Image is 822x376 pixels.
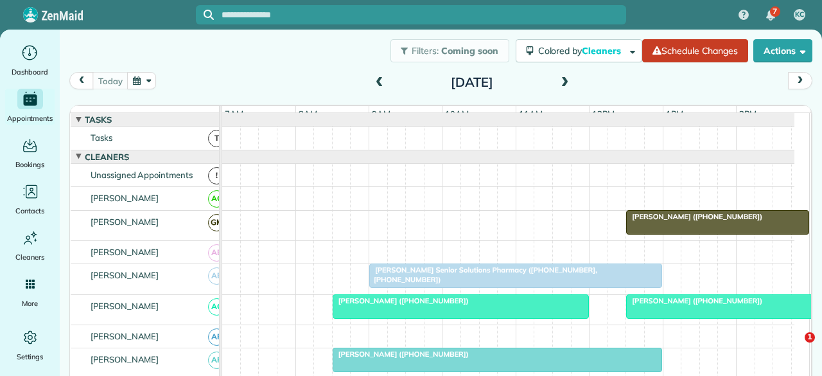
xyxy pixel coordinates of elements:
span: ! [208,167,225,184]
span: [PERSON_NAME] ([PHONE_NUMBER]) [625,296,763,305]
a: Bookings [5,135,55,171]
span: More [22,297,38,310]
button: Focus search [196,10,214,20]
span: AB [208,244,225,262]
button: prev [69,72,94,89]
span: Bookings [15,158,45,171]
span: [PERSON_NAME] [88,193,162,203]
span: [PERSON_NAME] ([PHONE_NUMBER]) [332,350,469,359]
span: Cleaners [15,251,44,264]
a: Dashboard [5,42,55,78]
span: AF [208,352,225,369]
button: today [92,72,128,89]
span: [PERSON_NAME] Senior Solutions Pharmacy ([PHONE_NUMBER], [PHONE_NUMBER]) [369,265,597,283]
span: 1pm [663,109,686,119]
button: Actions [753,39,812,62]
span: 8am [296,109,320,119]
span: Settings [17,350,44,363]
span: 2pm [737,109,759,119]
div: 7 unread notifications [757,1,784,30]
h2: [DATE] [392,75,552,89]
span: [PERSON_NAME] [88,331,162,341]
span: 9am [369,109,393,119]
span: Tasks [82,114,114,125]
a: Settings [5,327,55,363]
span: Dashboard [12,66,48,78]
span: Unassigned Appointments [88,170,195,180]
span: Colored by [538,45,625,57]
span: GM [208,214,225,231]
span: Coming soon [441,45,499,57]
span: 10am [442,109,471,119]
span: 12pm [590,109,617,119]
span: Appointments [7,112,53,125]
span: Filters: [412,45,439,57]
span: [PERSON_NAME] [88,270,162,280]
span: Contacts [15,204,44,217]
span: 1 [805,332,815,343]
span: 11am [516,109,545,119]
span: Tasks [88,132,115,143]
span: Cleaners [82,152,132,162]
span: KC [795,10,804,20]
span: T [208,130,225,147]
a: Schedule Changes [642,39,748,62]
span: [PERSON_NAME] [88,247,162,257]
span: [PERSON_NAME] ([PHONE_NUMBER]) [625,212,763,221]
button: next [788,72,812,89]
a: Appointments [5,89,55,125]
span: [PERSON_NAME] ([PHONE_NUMBER]) [332,296,469,305]
span: [PERSON_NAME] [88,301,162,311]
a: Cleaners [5,228,55,264]
button: Colored byCleaners [516,39,642,62]
span: AC [208,190,225,208]
svg: Focus search [204,10,214,20]
span: 7am [222,109,246,119]
iframe: Intercom live chat [778,332,809,363]
span: AC [208,298,225,316]
span: AF [208,328,225,346]
span: [PERSON_NAME] [88,217,162,227]
span: AB [208,267,225,285]
span: [PERSON_NAME] [88,354,162,364]
a: Contacts [5,181,55,217]
span: 7 [773,6,777,17]
span: Cleaners [582,45,623,57]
